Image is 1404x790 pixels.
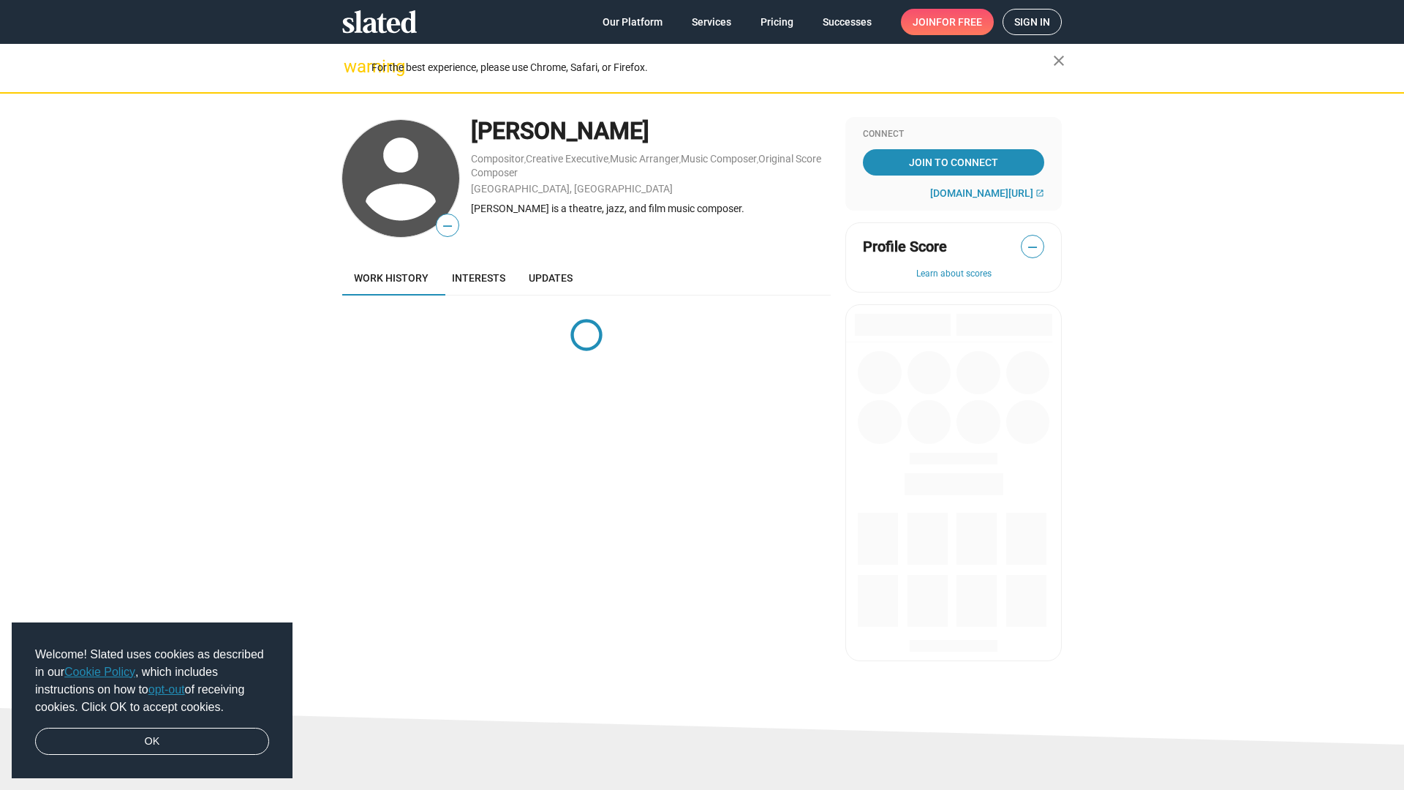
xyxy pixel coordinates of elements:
span: Join To Connect [866,149,1041,176]
button: Learn about scores [863,268,1044,280]
mat-icon: warning [344,58,361,75]
a: Joinfor free [901,9,994,35]
a: Pricing [749,9,805,35]
a: Music Arranger [610,153,679,165]
span: , [524,156,526,164]
span: Welcome! Slated uses cookies as described in our , which includes instructions on how to of recei... [35,646,269,716]
div: For the best experience, please use Chrome, Safari, or Firefox. [371,58,1053,78]
a: Sign in [1003,9,1062,35]
div: Connect [863,129,1044,140]
a: Cookie Policy [64,666,135,678]
span: for free [936,9,982,35]
a: Our Platform [591,9,674,35]
span: Interests [452,272,505,284]
a: [DOMAIN_NAME][URL] [930,187,1044,199]
a: dismiss cookie message [35,728,269,756]
a: Interests [440,260,517,296]
span: Profile Score [863,237,947,257]
a: Work history [342,260,440,296]
a: Updates [517,260,584,296]
span: , [608,156,610,164]
a: Services [680,9,743,35]
div: [PERSON_NAME] [471,116,831,147]
span: , [679,156,681,164]
a: opt-out [148,683,185,696]
a: Original Score Composer [471,153,821,178]
mat-icon: open_in_new [1035,189,1044,197]
span: — [437,217,458,236]
span: — [1022,238,1043,257]
span: Successes [823,9,872,35]
a: Join To Connect [863,149,1044,176]
span: Updates [529,272,573,284]
div: [PERSON_NAME] is a theatre, jazz, and film music composer. [471,202,831,216]
div: cookieconsent [12,622,292,779]
span: Sign in [1014,10,1050,34]
span: Our Platform [603,9,663,35]
span: [DOMAIN_NAME][URL] [930,187,1033,199]
span: Join [913,9,982,35]
a: Creative Executive [526,153,608,165]
span: Services [692,9,731,35]
span: Pricing [760,9,793,35]
mat-icon: close [1050,52,1068,69]
a: [GEOGRAPHIC_DATA], [GEOGRAPHIC_DATA] [471,183,673,195]
span: , [757,156,758,164]
a: Compositor [471,153,524,165]
a: Successes [811,9,883,35]
a: Music Composer [681,153,757,165]
span: Work history [354,272,429,284]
